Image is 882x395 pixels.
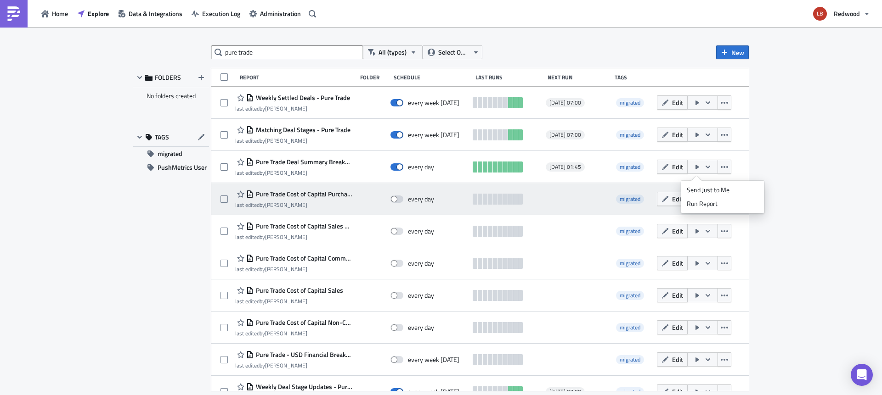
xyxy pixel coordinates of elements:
[808,4,875,24] button: Redwood
[37,6,73,21] button: Home
[657,224,688,238] button: Edit
[133,87,209,105] div: No folders created
[657,352,688,367] button: Edit
[620,227,640,235] span: migrated
[260,9,301,18] span: Administration
[620,130,640,139] span: migrated
[360,74,389,81] div: Folder
[155,133,169,141] span: TAGS
[408,195,434,203] div: every day
[657,95,688,110] button: Edit
[549,99,581,106] span: [DATE] 07:00
[672,98,683,107] span: Edit
[657,192,688,206] button: Edit
[202,9,240,18] span: Execution Log
[408,163,434,171] div: every day
[672,194,683,204] span: Edit
[408,131,459,139] div: every week on Monday
[616,130,644,139] span: migrated
[475,74,543,81] div: Last Runs
[235,362,352,369] div: last edited by [PERSON_NAME]
[235,298,343,305] div: last edited by [PERSON_NAME]
[616,355,644,364] span: migrated
[408,291,434,300] div: every day
[235,266,352,273] div: last edited by [PERSON_NAME]
[672,323,683,332] span: Edit
[616,195,644,204] span: migrated
[616,291,644,300] span: migrated
[657,320,688,334] button: Edit
[235,169,352,176] div: last edited by [PERSON_NAME]
[716,45,749,59] button: New
[113,6,187,21] button: Data & Integrations
[363,45,423,59] button: All (types)
[254,94,350,102] span: Weekly Settled Deals - Pure Trade
[394,74,471,81] div: Schedule
[620,291,640,300] span: migrated
[616,259,644,268] span: migrated
[549,163,581,171] span: [DATE] 01:45
[438,47,469,57] span: Select Owner
[155,73,181,82] span: FOLDERS
[672,130,683,139] span: Edit
[254,158,352,166] span: Pure Trade Deal Summary Breakdown
[129,9,182,18] span: Data & Integrations
[73,6,113,21] button: Explore
[620,162,640,171] span: migrated
[620,98,640,107] span: migrated
[687,199,758,208] div: Run Report
[254,350,352,359] span: Pure Trade - USD Financial Breakdown
[672,355,683,364] span: Edit
[657,160,688,174] button: Edit
[672,226,683,236] span: Edit
[379,47,407,57] span: All (types)
[133,161,209,174] button: PushMetrics User
[158,147,182,161] span: migrated
[620,195,640,203] span: migrated
[254,190,352,198] span: Pure Trade Cost of Capital Purchase Downpayment
[408,259,434,267] div: every day
[616,323,644,332] span: migrated
[187,6,245,21] button: Execution Log
[158,161,207,174] span: PushMetrics User
[812,6,828,22] img: Avatar
[672,162,683,172] span: Edit
[254,126,351,134] span: Matching Deal Stages - Pure Trade
[616,98,644,107] span: migrated
[235,201,352,208] div: last edited by [PERSON_NAME]
[254,286,343,295] span: Pure Trade Cost of Capital Sales
[731,48,744,57] span: New
[423,45,482,59] button: Select Owner
[687,185,758,195] div: Send Just to Me
[616,227,644,236] span: migrated
[408,323,434,332] div: every day
[408,227,434,235] div: every day
[6,6,21,21] img: PushMetrics
[657,128,688,142] button: Edit
[408,356,459,364] div: every week on Monday
[240,74,356,81] div: Report
[52,9,68,18] span: Home
[211,45,363,59] input: Search Reports
[657,256,688,270] button: Edit
[620,355,640,364] span: migrated
[657,288,688,302] button: Edit
[672,290,683,300] span: Edit
[235,234,352,240] div: last edited by [PERSON_NAME]
[615,74,653,81] div: Tags
[408,99,459,107] div: every week on Monday
[245,6,305,21] button: Administration
[254,254,352,262] span: Pure Trade Cost of Capital Commodity
[851,364,873,386] div: Open Intercom Messenger
[235,105,350,112] div: last edited by [PERSON_NAME]
[549,131,581,139] span: [DATE] 07:00
[620,259,640,267] span: migrated
[254,222,352,230] span: Pure Trade Cost of Capital Sales Downpayment
[548,74,611,81] div: Next Run
[133,147,209,161] button: migrated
